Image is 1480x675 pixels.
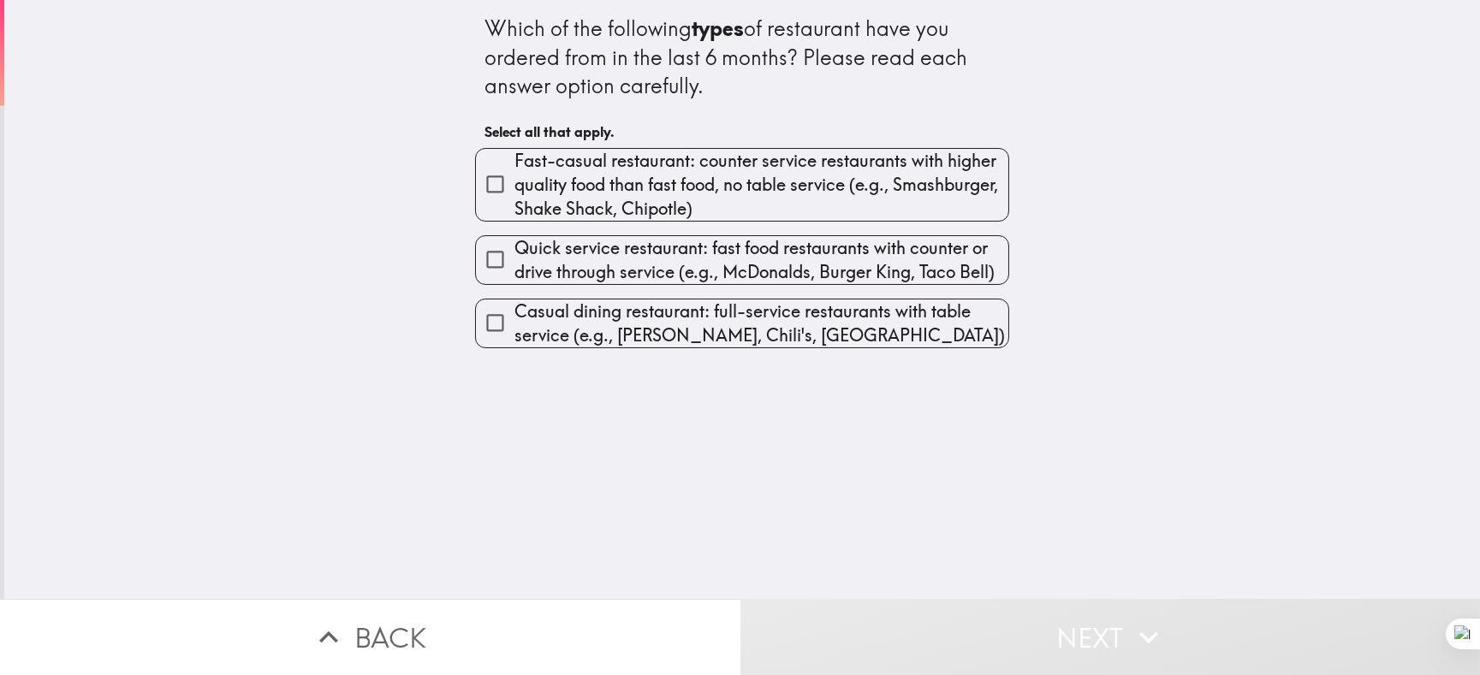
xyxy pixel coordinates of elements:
[484,15,1000,101] div: Which of the following of restaurant have you ordered from in the last 6 months? Please read each...
[476,149,1008,221] button: Fast-casual restaurant: counter service restaurants with higher quality food than fast food, no t...
[476,299,1008,347] button: Casual dining restaurant: full-service restaurants with table service (e.g., [PERSON_NAME], Chili...
[514,236,1008,284] span: Quick service restaurant: fast food restaurants with counter or drive through service (e.g., McDo...
[484,122,1000,141] h6: Select all that apply.
[514,149,1008,221] span: Fast-casual restaurant: counter service restaurants with higher quality food than fast food, no t...
[692,15,744,41] b: types
[514,299,1008,347] span: Casual dining restaurant: full-service restaurants with table service (e.g., [PERSON_NAME], Chili...
[476,236,1008,284] button: Quick service restaurant: fast food restaurants with counter or drive through service (e.g., McDo...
